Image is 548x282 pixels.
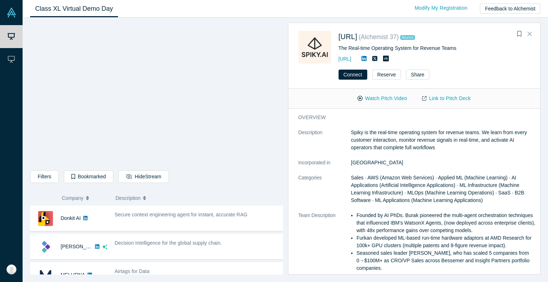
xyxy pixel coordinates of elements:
a: Modify My Registration [407,2,475,14]
img: Donkit AI's Logo [38,211,53,226]
svg: dsa ai sparkles [102,244,107,249]
p: Spiky is the real-time operating system for revenue teams. We learn from every customer interacti... [351,129,536,151]
h3: overview [298,114,526,121]
button: Bookmarked [64,170,113,183]
span: Airtags for Data [115,268,150,274]
img: Kimaru AI's Logo [38,239,53,254]
button: Bookmark [514,29,524,39]
button: Close [524,28,535,40]
button: Connect [339,70,367,80]
a: MELURNA [61,272,85,278]
dd: [GEOGRAPHIC_DATA] [351,159,536,166]
span: Secure context engineering agent for instant, accurate RAG [115,212,247,217]
li: Founded by AI PhDs. Burak pioneered the multi-agent orchestration techniques that influenced IBM'... [356,212,535,234]
iframe: Alchemist Class XL Demo Day: Vault [30,23,283,165]
span: Decision Intelligence for the global supply chain. [115,240,222,246]
button: Reserve [372,70,401,80]
span: Alumni [400,35,415,40]
span: Company [62,191,84,206]
a: Link to Pitch Deck [415,92,478,105]
dt: Categories [298,174,351,212]
li: Seasoned sales leader [PERSON_NAME], who has scaled 5 companies from 0→$100M+ as CRO/VP Sales acr... [356,249,535,272]
a: Class XL Virtual Demo Day [30,0,118,17]
button: HideStream [118,170,169,183]
span: Description [115,191,141,206]
button: Description [115,191,278,206]
img: Spiky.ai's Logo [298,31,331,64]
dt: Team Description [298,212,351,279]
dt: Description [298,129,351,159]
img: Alchemist Vault Logo [6,8,16,18]
dt: Incorporated in [298,159,351,174]
li: Furkan developed ML-based run-time hardware adaptors at AMD Research for 100k+ GPU clusters (mult... [356,234,535,249]
span: Sales · AWS (Amazon Web Services) · Applied ML (Machine Learning) · AI Applications (Artificial I... [351,175,524,203]
small: ( Alchemist 37 ) [359,33,399,41]
img: Dmitry Borodin's Account [6,264,16,274]
a: [URL] [339,56,351,62]
a: [PERSON_NAME] [61,244,102,249]
a: Donkit AI [61,215,81,221]
button: Filters [30,170,59,183]
a: [URL] [339,33,358,41]
button: Feedback to Alchemist [480,4,540,14]
button: Company [62,191,108,206]
div: The Real-time Operating System for Revenue Teams [339,44,530,52]
button: Watch Pitch Video [350,92,415,105]
button: Share [406,70,429,80]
